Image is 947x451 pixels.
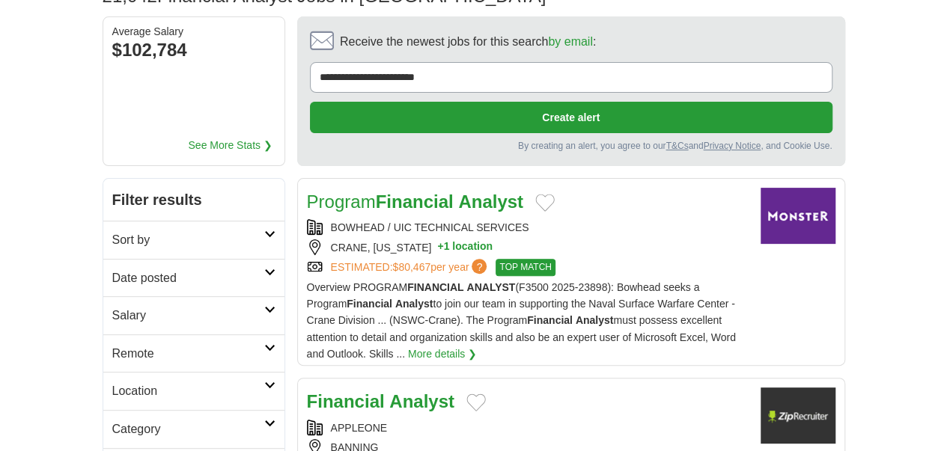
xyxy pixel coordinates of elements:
h2: Sort by [112,230,264,250]
h2: Category [112,420,264,439]
div: APPLEONE [307,420,749,436]
strong: ANALYST [466,281,515,293]
strong: Financial [376,191,454,212]
button: +1 location [437,239,493,256]
span: ? [472,259,487,274]
button: Add to favorite jobs [535,194,555,212]
strong: Analyst [458,191,523,212]
strong: Analyst [395,298,433,310]
span: $80,467 [392,261,430,273]
h2: Salary [112,306,264,325]
a: ProgramFinancial Analyst [307,191,523,212]
a: Financial Analyst [307,391,454,411]
h2: Location [112,381,264,401]
span: Receive the newest jobs for this search : [340,32,596,52]
a: Sort by [103,221,284,259]
h2: Date posted [112,269,264,288]
a: Privacy Notice [703,141,761,151]
a: ESTIMATED:$80,467per year? [331,259,490,275]
div: By creating an alert, you agree to our and , and Cookie Use. [310,139,832,153]
button: Add to favorite jobs [466,393,486,411]
span: Overview PROGRAM (F3500 2025-23898): Bowhead seeks a Program to join our team in supporting the N... [307,281,736,361]
div: $102,784 [112,37,275,64]
strong: Financial [527,314,573,326]
div: BOWHEAD / UIC TECHNICAL SERVICES [307,219,749,236]
a: by email [548,35,593,48]
img: Company logo [761,387,835,444]
strong: Analyst [389,391,454,411]
strong: FINANCIAL [407,281,463,293]
a: Date posted [103,259,284,297]
div: Average Salary [112,26,275,37]
strong: Financial [347,298,392,310]
span: + [437,239,443,256]
strong: Analyst [576,314,614,326]
strong: Financial [307,391,385,411]
img: Company logo [761,188,835,244]
a: Category [103,410,284,448]
a: Location [103,372,284,410]
span: TOP MATCH [496,259,555,275]
h2: Filter results [103,179,284,221]
a: Remote [103,334,284,372]
div: CRANE, [US_STATE] [307,239,749,256]
a: Salary [103,296,284,334]
a: See More Stats ❯ [188,137,272,153]
a: T&Cs [666,141,688,151]
a: More details ❯ [408,346,477,362]
button: Create alert [310,102,832,133]
h2: Remote [112,344,264,363]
